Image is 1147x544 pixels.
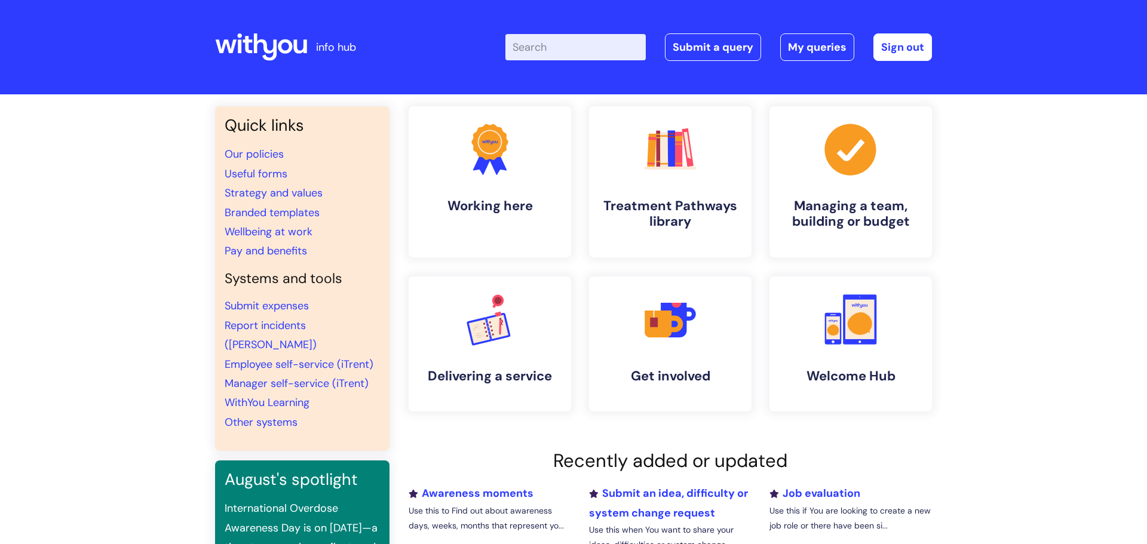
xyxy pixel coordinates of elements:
[225,244,307,258] a: Pay and benefits
[225,357,373,371] a: Employee self-service (iTrent)
[225,376,369,391] a: Manager self-service (iTrent)
[505,33,932,61] div: | -
[505,34,646,60] input: Search
[780,33,854,61] a: My queries
[769,503,932,533] p: Use this if You are looking to create a new job role or there have been si...
[599,368,742,384] h4: Get involved
[409,503,571,533] p: Use this to Find out about awareness days, weeks, months that represent yo...
[409,106,571,257] a: Working here
[873,33,932,61] a: Sign out
[665,33,761,61] a: Submit a query
[769,106,932,257] a: Managing a team, building or budget
[418,198,562,214] h4: Working here
[225,186,323,200] a: Strategy and values
[409,276,571,411] a: Delivering a service
[589,486,748,520] a: Submit an idea, difficulty or system change request
[225,225,312,239] a: Wellbeing at work
[225,299,309,313] a: Submit expenses
[779,198,922,230] h4: Managing a team, building or budget
[225,116,380,135] h3: Quick links
[225,318,317,352] a: Report incidents ([PERSON_NAME])
[409,450,932,472] h2: Recently added or updated
[769,486,860,500] a: Job evaluation
[225,167,287,181] a: Useful forms
[589,276,752,411] a: Get involved
[769,276,932,411] a: Welcome Hub
[589,106,752,257] a: Treatment Pathways library
[409,486,533,500] a: Awareness moments
[316,38,356,57] p: info hub
[225,470,380,489] h3: August's spotlight
[225,415,298,429] a: Other systems
[225,271,380,287] h4: Systems and tools
[418,368,562,384] h4: Delivering a service
[779,368,922,384] h4: Welcome Hub
[225,395,309,410] a: WithYou Learning
[225,205,320,220] a: Branded templates
[599,198,742,230] h4: Treatment Pathways library
[225,147,284,161] a: Our policies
